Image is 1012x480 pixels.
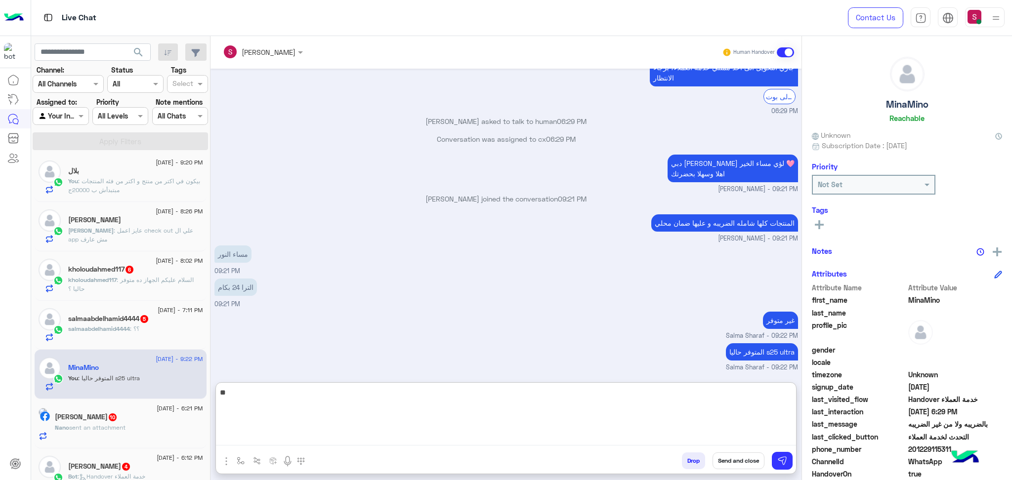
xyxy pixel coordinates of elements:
[812,205,1002,214] h6: Tags
[62,11,96,25] p: Live Chat
[96,97,119,107] label: Priority
[171,65,186,75] label: Tags
[156,97,203,107] label: Note mentions
[53,177,63,187] img: WhatsApp
[214,194,798,204] p: [PERSON_NAME] joined the conversation
[908,406,1003,417] span: 2025-09-03T15:29:25.396Z
[908,394,1003,404] span: Handover خدمة العملاء
[763,312,798,329] p: 3/9/2025, 9:22 PM
[812,406,906,417] span: last_interaction
[53,276,63,285] img: WhatsApp
[812,357,906,367] span: locale
[68,177,200,194] span: بيكون في اكتر من منتج و اكتر من فئه المنتجات مبتبدأش ب 20000ج
[777,456,787,466] img: send message
[942,12,954,24] img: tab
[848,7,903,28] a: Contact Us
[220,455,232,467] img: send attachment
[682,452,705,469] button: Drop
[233,452,249,469] button: select flow
[39,408,47,417] img: picture
[812,320,906,343] span: profile_pic
[109,413,117,421] span: 10
[39,160,61,183] img: defaultAdmin.png
[37,65,64,75] label: Channel:
[968,10,981,24] img: userImage
[908,320,933,345] img: defaultAdmin.png
[908,369,1003,380] span: Unknown
[265,452,282,469] button: create order
[214,300,240,308] span: 09:21 PM
[39,456,61,478] img: defaultAdmin.png
[812,432,906,442] span: last_clicked_button
[668,155,798,182] p: 3/9/2025, 9:21 PM
[812,444,906,454] span: phone_number
[908,444,1003,454] span: 201229115311
[822,140,907,151] span: Subscription Date : [DATE]
[4,43,22,61] img: 1403182699927242
[771,107,798,116] span: 06:29 PM
[156,207,203,216] span: [DATE] - 8:26 PM
[812,308,906,318] span: last_name
[69,424,126,431] span: sent an attachment
[908,357,1003,367] span: null
[53,226,63,236] img: WhatsApp
[156,158,203,167] span: [DATE] - 9:20 PM
[915,12,927,24] img: tab
[237,457,245,465] img: select flow
[37,97,77,107] label: Assigned to:
[68,265,134,274] h5: kholoudahmed117
[812,345,906,355] span: gender
[68,462,131,471] h5: Gulson Mohamed Mahmoud
[908,382,1003,392] span: 2025-03-10T14:47:36.519Z
[908,419,1003,429] span: بالضريبه ولا من غير الضريبه
[4,7,24,28] img: Logo
[908,295,1003,305] span: MinaMino
[214,134,798,144] p: Conversation was assigned to cx
[55,424,69,431] span: Nano
[812,382,906,392] span: signup_date
[40,411,50,421] img: Facebook
[976,248,984,256] img: notes
[812,162,838,171] h6: Priority
[68,325,130,332] span: salmaabdelhamid4444
[812,469,906,479] span: HandoverOn
[990,12,1002,24] img: profile
[39,308,61,330] img: defaultAdmin.png
[68,315,149,323] h5: salmaabdelhamid4444
[68,363,99,372] h5: MinaMino
[42,11,54,24] img: tab
[546,135,576,143] span: 06:29 PM
[948,440,982,475] img: hulul-logo.png
[726,343,798,360] p: 3/9/2025, 9:22 PM
[68,374,78,382] span: You
[157,404,203,413] span: [DATE] - 6:21 PM
[733,48,775,56] small: Human Handover
[171,78,193,91] div: Select
[812,130,850,140] span: Unknown
[889,114,925,122] h6: Reachable
[908,456,1003,467] span: 2
[68,177,78,185] span: You
[53,374,63,384] img: WhatsApp
[132,46,144,58] span: search
[78,374,140,382] span: المتوفر حاليا s25 ultra
[53,325,63,335] img: WhatsApp
[158,306,203,315] span: [DATE] - 7:11 PM
[812,282,906,293] span: Attribute Name
[763,89,796,104] div: الرجوع الى بوت
[297,457,305,465] img: make a call
[68,276,117,283] span: kholoudahmed117
[39,357,61,379] img: defaultAdmin.png
[886,99,928,110] h5: MinaMino
[812,394,906,404] span: last_visited_flow
[214,267,240,275] span: 09:21 PM
[39,209,61,232] img: defaultAdmin.png
[68,227,193,243] span: عايز اعمل check out علي ال app مش عارف
[557,117,587,125] span: 06:29 PM
[908,432,1003,442] span: التحدث لخدمة العملاء
[713,452,764,469] button: Send and close
[68,227,114,234] span: [PERSON_NAME]
[39,259,61,281] img: defaultAdmin.png
[718,234,798,243] span: [PERSON_NAME] - 09:21 PM
[156,256,203,265] span: [DATE] - 8:02 PM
